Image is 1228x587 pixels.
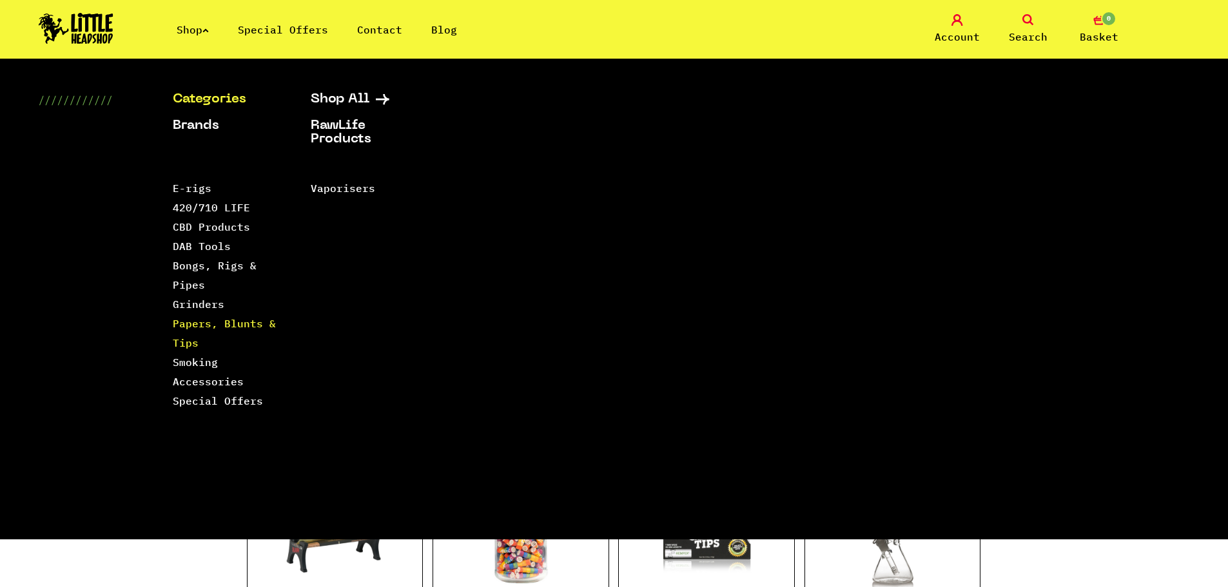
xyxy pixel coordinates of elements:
a: Blog [431,23,457,36]
span: Search [1009,29,1048,44]
span: 0 [1101,11,1116,26]
a: CBD Products [173,220,250,233]
a: DAB Tools [173,240,231,253]
a: Shop All [311,93,416,106]
a: Grinders [173,298,224,311]
a: Papers, Blunts & Tips [173,317,276,349]
a: 420/710 LIFE [173,201,250,214]
a: Vaporisers [311,182,375,195]
a: RawLife Products [311,119,416,146]
a: 0 Basket [1067,14,1131,44]
a: Shop [177,23,209,36]
a: Contact [357,23,402,36]
span: Account [935,29,980,44]
img: Little Head Shop Logo [39,13,113,44]
a: Categories [173,93,278,106]
a: Bongs, Rigs & Pipes [173,259,257,291]
a: Smoking Accessories [173,356,244,388]
a: Brands [173,119,278,133]
span: Basket [1080,29,1118,44]
a: E-rigs [173,182,211,195]
a: Search [996,14,1060,44]
a: Special Offers [238,23,328,36]
a: Special Offers [173,394,263,407]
